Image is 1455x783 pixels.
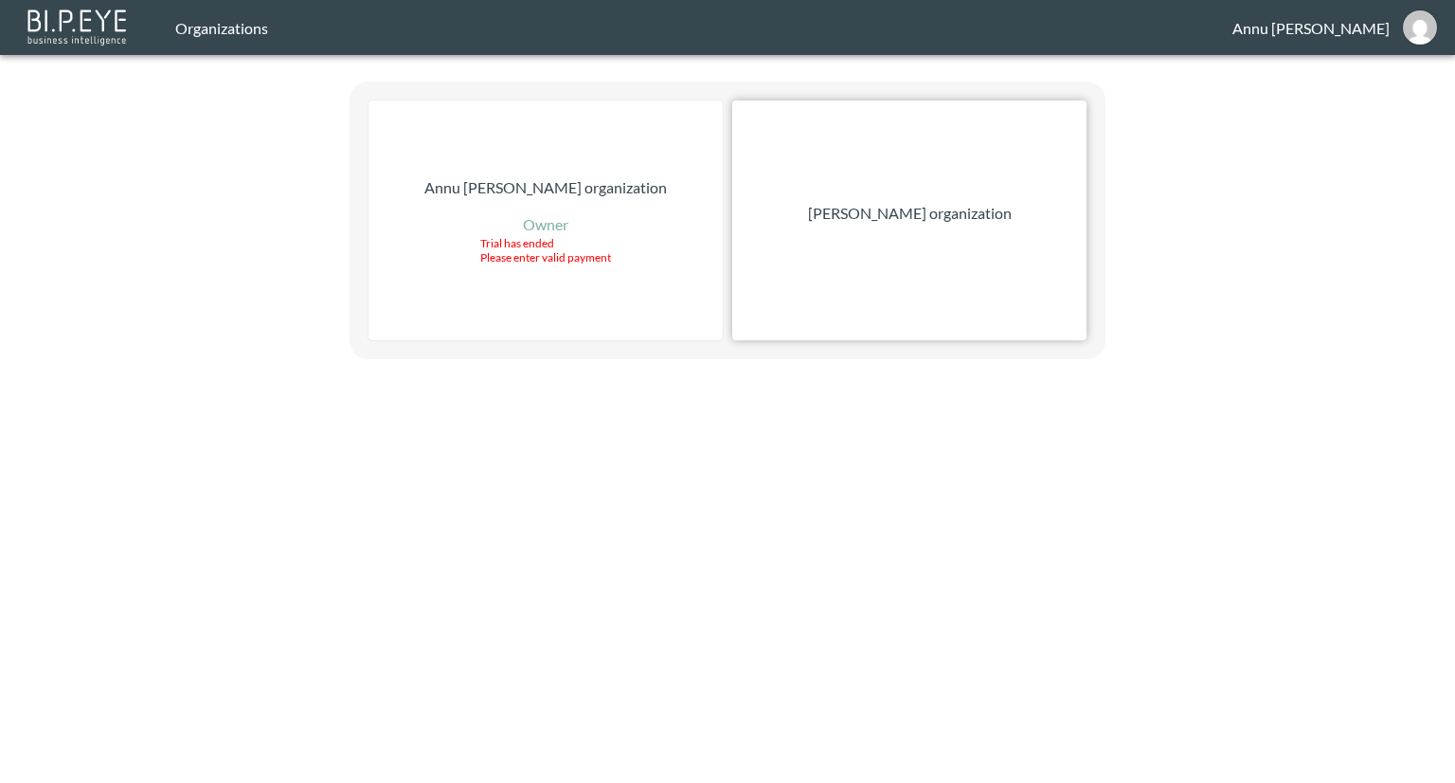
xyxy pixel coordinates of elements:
[1403,10,1437,45] img: 30a3054078d7a396129f301891e268cf
[1390,5,1450,50] button: annu@mutualart.com
[480,236,611,264] div: Trial has ended Please enter valid payment
[1232,19,1390,37] div: Annu [PERSON_NAME]
[175,19,1232,37] div: Organizations
[808,202,1012,225] p: [PERSON_NAME] organization
[523,213,568,236] p: Owner
[424,176,667,199] p: Annu [PERSON_NAME] organization
[24,5,133,47] img: bipeye-logo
